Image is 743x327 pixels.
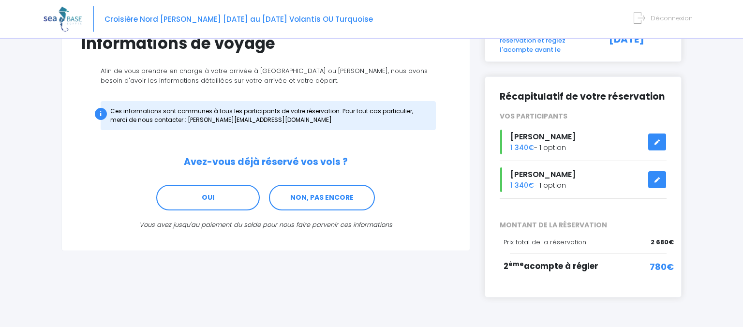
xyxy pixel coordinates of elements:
div: - 1 option [492,167,674,192]
h1: Informations de voyage [81,34,450,53]
span: 1 340€ [510,143,534,152]
span: 2 acompte à régler [504,260,598,272]
sup: ème [508,260,524,268]
div: - 1 option [492,130,674,154]
span: Croisière Nord [PERSON_NAME] [DATE] au [DATE] Volantis OU Turquoise [104,14,373,24]
span: 2 680€ [651,238,674,247]
h2: Avez-vous déjà réservé vos vols ? [81,157,450,168]
div: i [95,108,107,120]
p: Afin de vous prendre en charge à votre arrivée à [GEOGRAPHIC_DATA] ou [PERSON_NAME], nous avons b... [81,66,450,85]
div: VOS PARTICIPANTS [492,111,674,121]
span: Prix total de la réservation [504,238,586,247]
span: MONTANT DE LA RÉSERVATION [492,220,674,230]
a: OUI [156,185,260,211]
div: Complétez votre réservation et réglez l'acompte avant le [492,26,598,55]
div: Ces informations sont communes à tous les participants de votre réservation. Pour tout cas partic... [101,101,436,130]
span: [PERSON_NAME] [510,131,576,142]
a: NON, PAS ENCORE [269,185,375,211]
span: Déconnexion [651,14,693,23]
span: 780€ [650,260,674,273]
i: Vous avez jusqu'au paiement du solde pour nous faire parvenir ces informations [139,220,392,229]
h2: Récapitulatif de votre réservation [500,91,667,103]
span: 1 340€ [510,180,534,190]
span: [PERSON_NAME] [510,169,576,180]
div: [DATE] [598,26,674,55]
